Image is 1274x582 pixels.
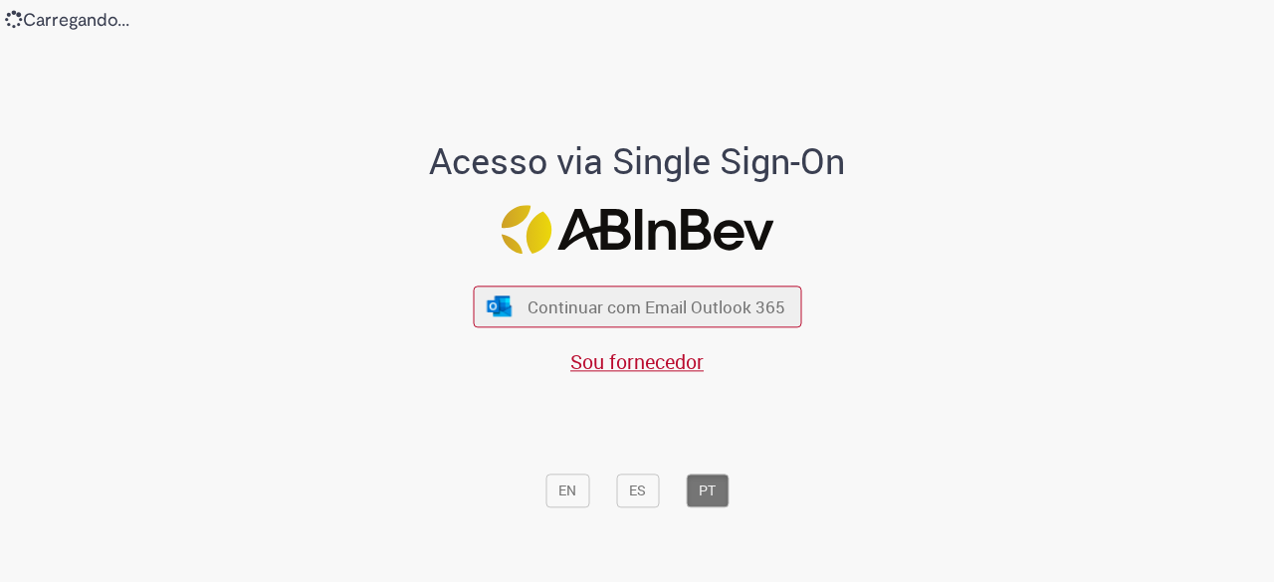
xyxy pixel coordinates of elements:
button: PT [686,475,729,508]
a: Sou fornecedor [570,348,704,375]
img: Logo ABInBev [501,205,773,254]
button: ES [616,475,659,508]
button: ícone Azure/Microsoft 360 Continuar com Email Outlook 365 [473,287,801,327]
img: ícone Azure/Microsoft 360 [486,295,514,316]
button: EN [545,475,589,508]
span: Continuar com Email Outlook 365 [528,295,785,318]
h1: Acesso via Single Sign-On [361,142,914,182]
